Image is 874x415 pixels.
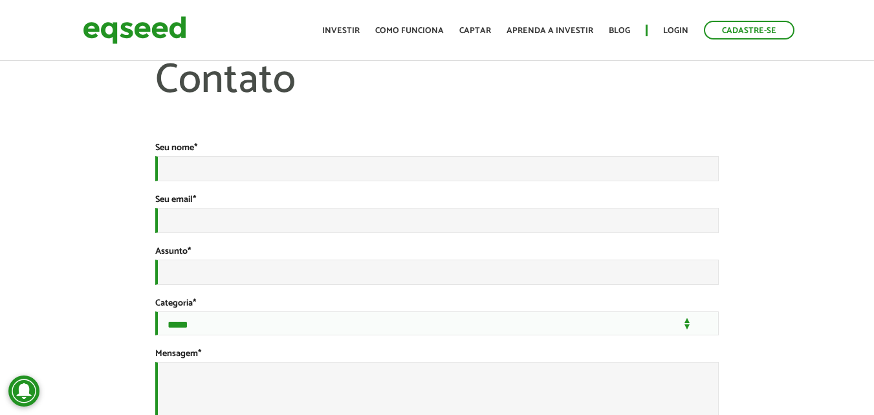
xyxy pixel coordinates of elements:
h1: Contato [155,58,719,142]
span: Este campo é obrigatório. [188,244,191,259]
img: EqSeed [83,13,186,47]
label: Mensagem [155,350,201,359]
span: Este campo é obrigatório. [194,140,197,155]
a: Como funciona [375,27,444,35]
a: Aprenda a investir [507,27,593,35]
label: Seu email [155,196,196,205]
label: Categoria [155,299,196,308]
a: Login [663,27,688,35]
a: Cadastre-se [704,21,794,39]
label: Assunto [155,247,191,256]
span: Este campo é obrigatório. [193,192,196,207]
span: Este campo é obrigatório. [198,346,201,361]
a: Blog [609,27,630,35]
a: Investir [322,27,360,35]
span: Este campo é obrigatório. [193,296,196,311]
label: Seu nome [155,144,197,153]
a: Captar [459,27,491,35]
